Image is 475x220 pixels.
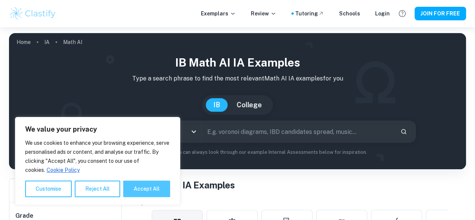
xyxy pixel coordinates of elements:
[397,125,410,138] button: Search
[251,9,276,18] p: Review
[63,38,82,46] p: Math AI
[15,74,460,83] p: Type a search phrase to find the most relevant Math AI IA examples for you
[188,126,199,137] button: Open
[295,9,324,18] a: Tutoring
[396,7,409,20] button: Help and Feedback
[75,181,120,197] button: Reject All
[17,37,31,47] a: Home
[206,98,228,112] button: IB
[201,9,236,18] p: Exemplars
[202,121,394,142] input: E.g. voronoi diagrams, IBD candidates spread, music...
[123,181,170,197] button: Accept All
[339,9,360,18] a: Schools
[134,178,466,192] h1: All Math AI IA Examples
[15,54,460,71] h1: IB Math AI IA examples
[9,33,466,169] img: profile cover
[415,7,466,20] button: JOIN FOR FREE
[25,125,170,134] p: We value your privacy
[25,138,170,174] p: We use cookies to enhance your browsing experience, serve personalised ads or content, and analys...
[44,37,50,47] a: IA
[229,98,269,112] button: College
[134,198,466,207] h6: Topic
[46,167,80,173] a: Cookie Policy
[15,149,460,156] p: Not sure what to search for? You can always look through our example Internal Assessments below f...
[15,117,180,205] div: We value your privacy
[375,9,390,18] a: Login
[9,6,57,21] img: Clastify logo
[25,181,72,197] button: Customise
